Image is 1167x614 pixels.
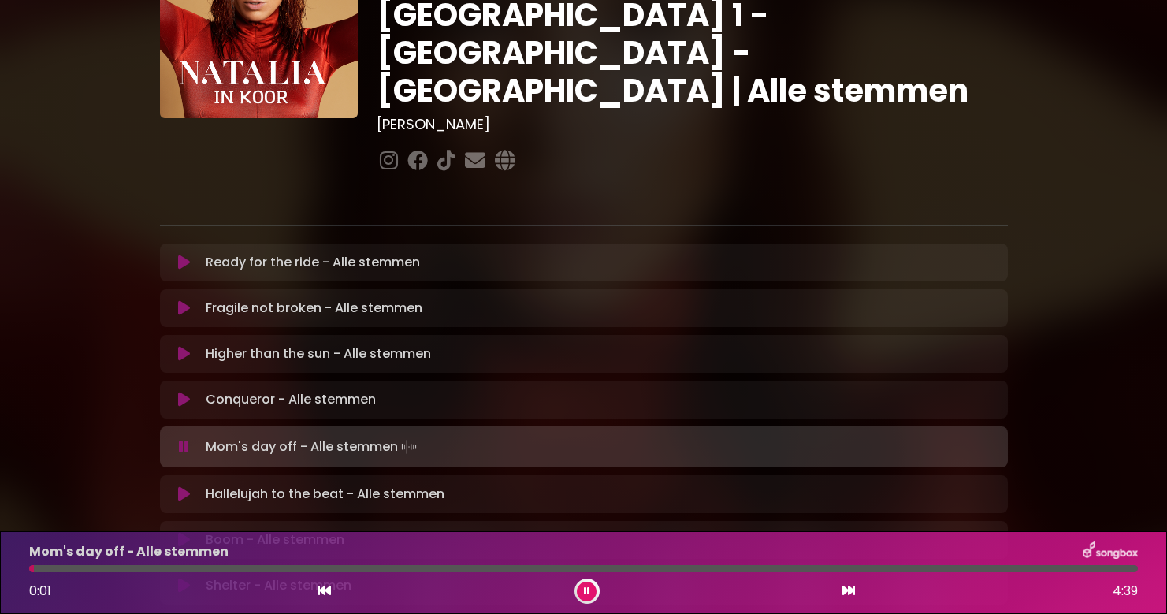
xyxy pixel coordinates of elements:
p: Higher than the sun - Alle stemmen [206,344,431,363]
p: Conqueror - Alle stemmen [206,390,376,409]
span: 4:39 [1113,582,1138,601]
span: 0:01 [29,582,51,600]
p: Mom's day off - Alle stemmen [29,542,229,561]
img: songbox-logo-white.png [1083,541,1138,562]
p: Mom's day off - Alle stemmen [206,436,420,458]
h3: [PERSON_NAME] [377,116,1008,133]
p: Fragile not broken - Alle stemmen [206,299,422,318]
p: Hallelujah to the beat - Alle stemmen [206,485,444,504]
p: Ready for the ride - Alle stemmen [206,253,420,272]
img: waveform4.gif [398,436,420,458]
p: Boom - Alle stemmen [206,530,344,549]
